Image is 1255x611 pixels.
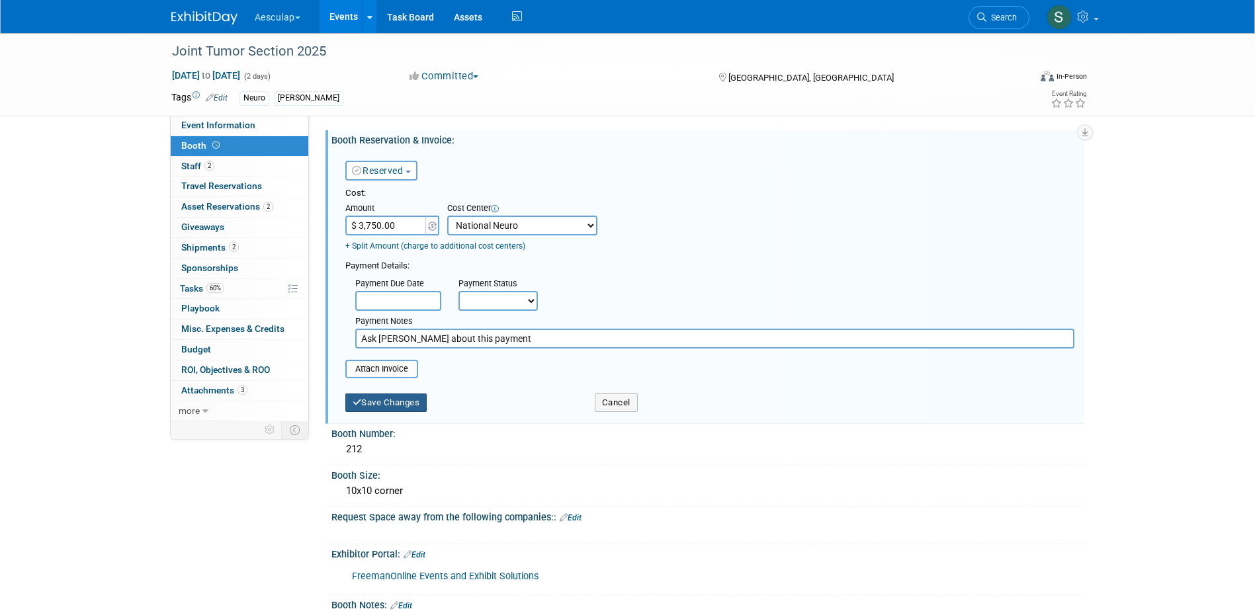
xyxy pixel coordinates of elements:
[355,315,1074,329] div: Payment Notes
[345,241,525,251] a: + Split Amount (charge to additional cost centers)
[171,238,308,258] a: Shipments2
[200,70,212,81] span: to
[229,242,239,252] span: 2
[171,401,308,421] a: more
[171,319,308,339] a: Misc. Expenses & Credits
[171,279,308,299] a: Tasks60%
[345,187,1074,200] div: Cost:
[560,513,582,522] a: Edit
[171,381,308,401] a: Attachments3
[345,393,427,412] button: Save Changes
[986,13,1017,22] span: Search
[171,340,308,360] a: Budget
[331,466,1084,482] div: Booth Size:
[181,201,273,212] span: Asset Reservations
[331,544,1084,561] div: Exhibitor Portal:
[243,72,271,81] span: (2 days)
[1041,71,1054,81] img: Format-Inperson.png
[341,439,1074,460] div: 212
[331,130,1084,147] div: Booth Reservation & Invoice:
[352,165,404,176] a: Reserved
[1047,5,1072,30] img: Sara Hurson
[447,202,597,216] div: Cost Center
[355,278,439,291] div: Payment Due Date
[171,157,308,177] a: Staff2
[171,116,308,136] a: Event Information
[281,421,308,438] td: Toggle Event Tabs
[458,278,547,291] div: Payment Status
[210,140,222,150] span: Booth not reserved yet
[259,421,282,438] td: Personalize Event Tab Strip
[204,161,214,171] span: 2
[1056,71,1087,81] div: In-Person
[181,120,255,130] span: Event Information
[181,323,284,334] span: Misc. Expenses & Credits
[345,202,441,216] div: Amount
[171,11,238,24] img: ExhibitDay
[171,360,308,380] a: ROI, Objectives & ROO
[171,218,308,237] a: Giveaways
[274,91,343,105] div: [PERSON_NAME]
[181,181,262,191] span: Travel Reservations
[206,283,224,293] span: 60%
[345,161,417,181] button: Reserved
[263,202,273,212] span: 2
[238,385,247,395] span: 3
[181,161,214,171] span: Staff
[171,299,308,319] a: Playbook
[181,140,222,151] span: Booth
[171,69,241,81] span: [DATE] [DATE]
[595,393,638,412] button: Cancel
[181,222,224,232] span: Giveaways
[179,405,200,416] span: more
[181,303,220,313] span: Playbook
[969,6,1029,29] a: Search
[345,257,1074,272] div: Payment Details:
[331,507,1084,524] div: Request Space away from the following companies::
[171,259,308,278] a: Sponsorships
[171,177,308,196] a: Travel Reservations
[405,69,484,83] button: Committed
[951,69,1088,89] div: Event Format
[1051,91,1086,97] div: Event Rating
[171,197,308,217] a: Asset Reservations2
[181,344,211,354] span: Budget
[341,481,1074,501] div: 10x10 corner
[181,242,239,253] span: Shipments
[181,364,270,375] span: ROI, Objectives & ROO
[331,424,1084,440] div: Booth Number:
[390,601,412,610] a: Edit
[206,93,228,102] a: Edit
[728,73,894,83] span: [GEOGRAPHIC_DATA], [GEOGRAPHIC_DATA]
[352,571,539,582] a: FreemanOnline Events and Exhibit Solutions
[171,136,308,156] a: Booth
[181,263,238,273] span: Sponsorships
[181,385,247,395] span: Attachments
[167,40,1010,63] div: Joint Tumor Section 2025
[239,91,269,105] div: Neuro
[404,550,425,559] a: Edit
[180,283,224,294] span: Tasks
[171,91,228,106] td: Tags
